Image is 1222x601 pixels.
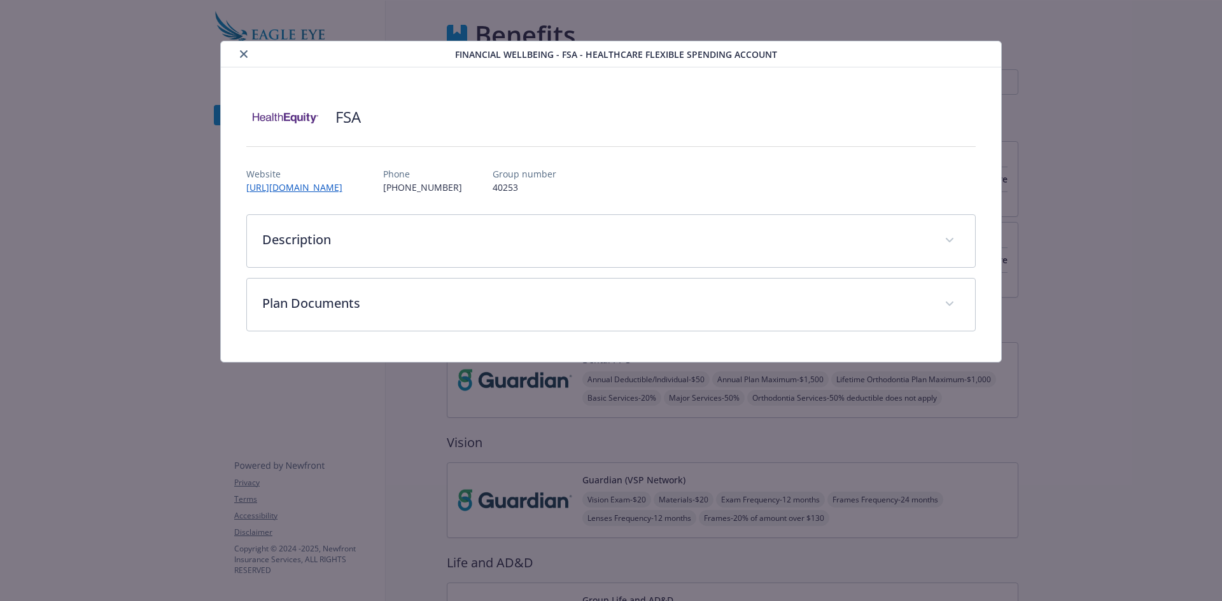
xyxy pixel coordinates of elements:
span: Financial Wellbeing - FSA - Healthcare Flexible Spending Account [455,48,777,61]
p: Group number [493,167,556,181]
img: Health Equity [246,98,323,136]
a: [URL][DOMAIN_NAME] [246,181,353,193]
div: Plan Documents [247,279,976,331]
div: details for plan Financial Wellbeing - FSA - Healthcare Flexible Spending Account [122,41,1100,363]
button: close [236,46,251,62]
p: Description [262,230,930,249]
p: Phone [383,167,462,181]
p: [PHONE_NUMBER] [383,181,462,194]
h2: FSA [335,106,361,128]
p: 40253 [493,181,556,194]
p: Website [246,167,353,181]
p: Plan Documents [262,294,930,313]
div: Description [247,215,976,267]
